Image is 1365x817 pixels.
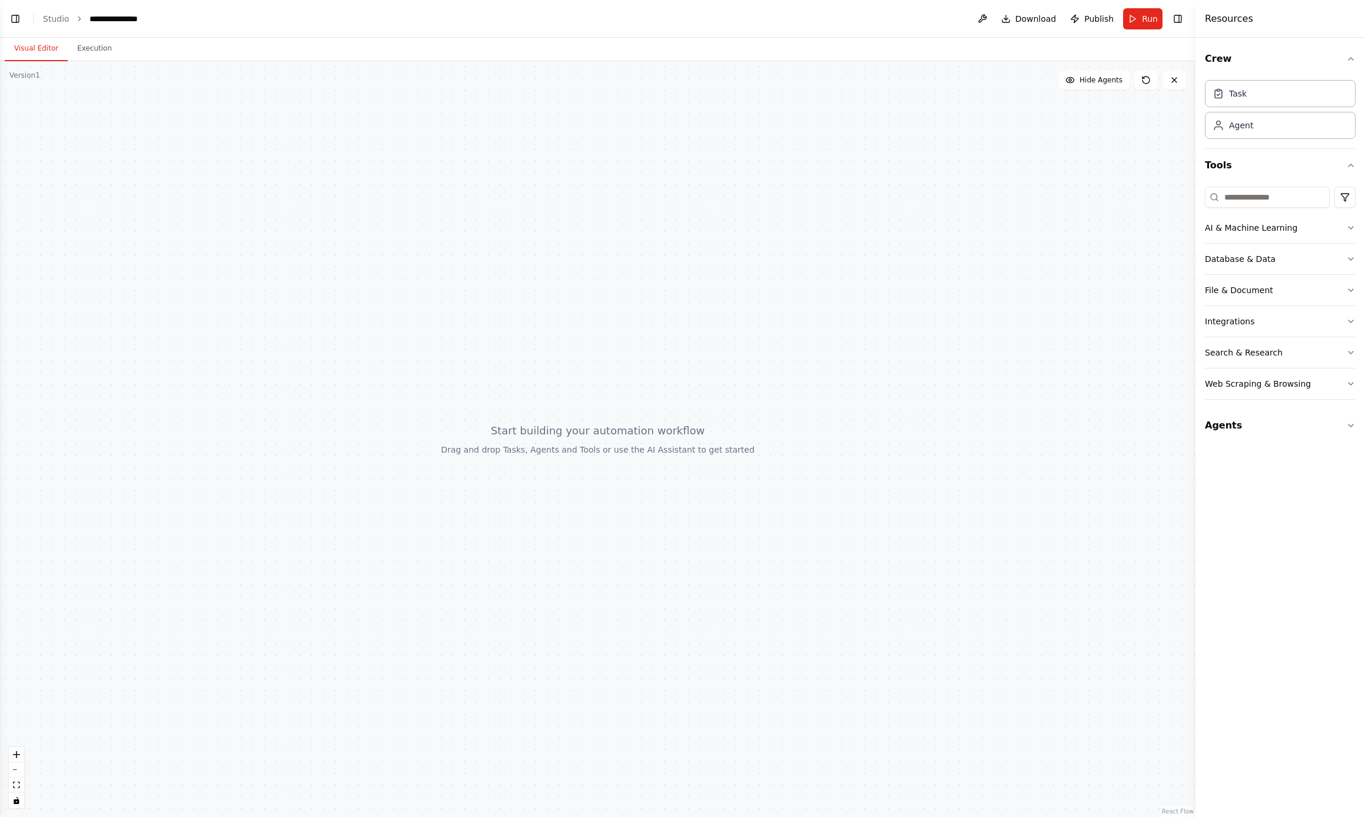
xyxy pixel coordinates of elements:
[1205,12,1253,26] h4: Resources
[1205,222,1297,234] div: AI & Machine Learning
[1084,13,1114,25] span: Publish
[1205,75,1356,148] div: Crew
[43,13,138,25] nav: breadcrumb
[1205,347,1283,358] div: Search & Research
[9,778,24,793] button: fit view
[1205,212,1356,243] button: AI & Machine Learning
[43,14,69,24] a: Studio
[1205,244,1356,274] button: Database & Data
[5,36,68,61] button: Visual Editor
[1229,119,1253,131] div: Agent
[1170,11,1186,27] button: Hide right sidebar
[1015,13,1057,25] span: Download
[1205,149,1356,182] button: Tools
[1205,368,1356,399] button: Web Scraping & Browsing
[1123,8,1163,29] button: Run
[9,747,24,808] div: React Flow controls
[1162,808,1194,815] a: React Flow attribution
[1205,306,1356,337] button: Integrations
[1065,8,1118,29] button: Publish
[1205,253,1276,265] div: Database & Data
[1205,284,1273,296] div: File & Document
[1205,337,1356,368] button: Search & Research
[9,71,40,80] div: Version 1
[1229,88,1247,99] div: Task
[1205,378,1311,390] div: Web Scraping & Browsing
[1205,275,1356,305] button: File & Document
[7,11,24,27] button: Show left sidebar
[1205,182,1356,409] div: Tools
[1080,75,1122,85] span: Hide Agents
[9,793,24,808] button: toggle interactivity
[9,747,24,762] button: zoom in
[9,762,24,778] button: zoom out
[1058,71,1130,89] button: Hide Agents
[1205,315,1254,327] div: Integrations
[1142,13,1158,25] span: Run
[997,8,1061,29] button: Download
[1205,42,1356,75] button: Crew
[1205,409,1356,442] button: Agents
[68,36,121,61] button: Execution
